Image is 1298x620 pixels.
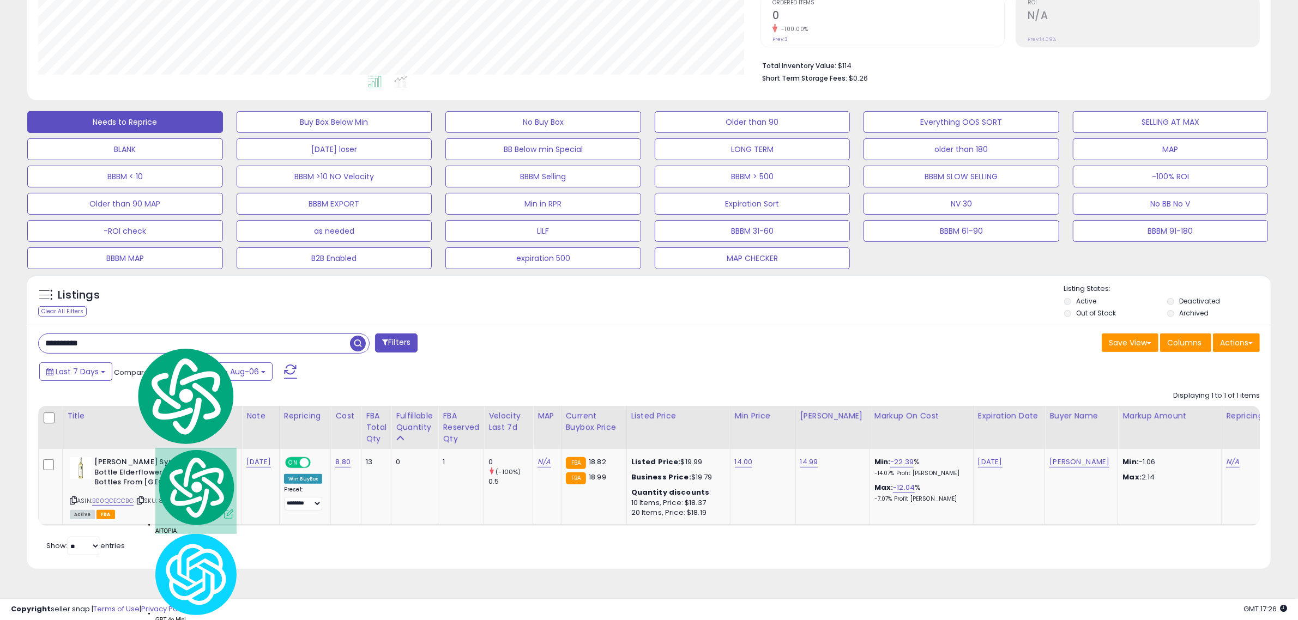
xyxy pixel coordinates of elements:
div: Fulfillable Quantity [396,410,433,433]
span: $0.26 [849,73,868,83]
div: 0 [396,457,430,467]
button: Buy Box Below Min [237,111,432,133]
b: Min: [874,457,891,467]
div: FBA Reserved Qty [443,410,479,445]
p: -7.07% Profit [PERSON_NAME] [874,495,965,503]
th: CSV column name: cust_attr_4_Buyer Name [1045,406,1118,449]
button: -100% ROI [1073,166,1269,187]
a: [PERSON_NAME] [1049,457,1109,467]
button: No BB No V [1073,193,1269,215]
a: 14.99 [800,457,818,467]
button: Last 7 Days [39,362,112,381]
div: Cost [335,410,357,422]
span: Last 7 Days [56,366,99,377]
div: 0.5 [488,477,533,487]
b: Short Term Storage Fees: [762,74,847,83]
button: Older than 90 MAP [27,193,223,215]
small: Prev: 3 [772,36,788,42]
button: Columns [1160,333,1211,352]
button: LILF [445,220,641,242]
button: SELLING AT MAX [1073,111,1269,133]
button: Actions [1213,333,1260,352]
button: BBBM 31-60 [655,220,850,242]
a: 8.80 [335,457,351,467]
button: BBBM < 10 [27,166,223,187]
span: ON [286,458,300,467]
a: Terms of Use [93,604,140,614]
span: All listings currently available for purchase on Amazon [70,510,95,519]
span: Columns [1167,337,1202,348]
button: BBBM EXPORT [237,193,432,215]
button: -ROI check [27,220,223,242]
div: Velocity Last 7d [488,410,528,433]
button: Expiration Sort [655,193,850,215]
strong: Max: [1122,472,1142,482]
div: Expiration Date [978,410,1041,422]
button: BB Below min Special [445,138,641,160]
a: B00QOECCBG [92,496,134,506]
span: 18.99 [589,472,606,482]
a: -12.04 [893,482,915,493]
div: Buyer Name [1049,410,1113,422]
div: Markup on Cost [874,410,969,422]
button: Min in RPR [445,193,641,215]
div: Note [246,410,275,422]
button: B2B Enabled [237,247,432,269]
b: Max: [874,482,893,493]
h5: Listings [58,288,100,303]
button: BBBM 91-180 [1073,220,1269,242]
small: (-100%) [496,467,521,476]
span: FBA [96,510,115,519]
th: The percentage added to the cost of goods (COGS) that forms the calculator for Min & Max prices. [870,406,973,449]
div: Listed Price [631,410,726,422]
h2: 0 [772,9,1004,24]
span: Compared to: [114,367,164,378]
label: Deactivated [1179,296,1220,306]
b: Total Inventory Value: [762,61,836,70]
div: 1 [443,457,475,467]
div: FBA Total Qty [366,410,387,445]
div: % [874,483,965,503]
p: -14.07% Profit [PERSON_NAME] [874,470,965,477]
div: Markup Amount [1122,410,1217,422]
div: Repricing Notes [1226,410,1290,422]
p: 2.14 [1122,472,1213,482]
div: 0 [488,457,533,467]
div: Min Price [735,410,791,422]
button: MAP [1073,138,1269,160]
th: CSV column name: cust_attr_3_Repricing Notes [1222,406,1295,449]
button: BBBM SLOW SELLING [864,166,1059,187]
p: Listing States: [1064,284,1271,294]
strong: Min: [1122,457,1139,467]
b: Business Price: [631,472,691,482]
button: LONG TERM [655,138,850,160]
div: Title [67,410,237,422]
div: Clear All Filters [38,306,87,317]
div: ASIN: [70,457,233,518]
button: No Buy Box [445,111,641,133]
div: 10 Items, Price: $18.37 [631,498,722,508]
a: N/A [538,457,551,467]
h2: N/A [1028,9,1259,24]
button: BBBM > 500 [655,166,850,187]
div: $19.99 [631,457,722,467]
div: Win BuyBox [284,474,323,484]
span: 18.82 [589,457,606,467]
small: -100.00% [777,25,808,33]
li: $114 [762,58,1252,71]
button: as needed [237,220,432,242]
label: Out of Stock [1076,308,1116,318]
label: Active [1076,296,1096,306]
div: MAP [538,410,556,422]
div: % [874,457,965,477]
button: Needs to Reprice [27,111,223,133]
div: [PERSON_NAME] [800,410,865,422]
p: -1.06 [1122,457,1213,467]
img: 31r-OjHxluL._SL40_.jpg [70,457,92,479]
b: [PERSON_NAME] Syrup Single Bottle Elderflower 500ml (16.9oz) Bottles From [GEOGRAPHIC_DATA] [94,457,227,490]
div: Current Buybox Price [566,410,622,433]
button: BBBM Selling [445,166,641,187]
button: NV 30 [864,193,1059,215]
small: Prev: 14.39% [1028,36,1056,42]
div: Preset: [284,486,323,510]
